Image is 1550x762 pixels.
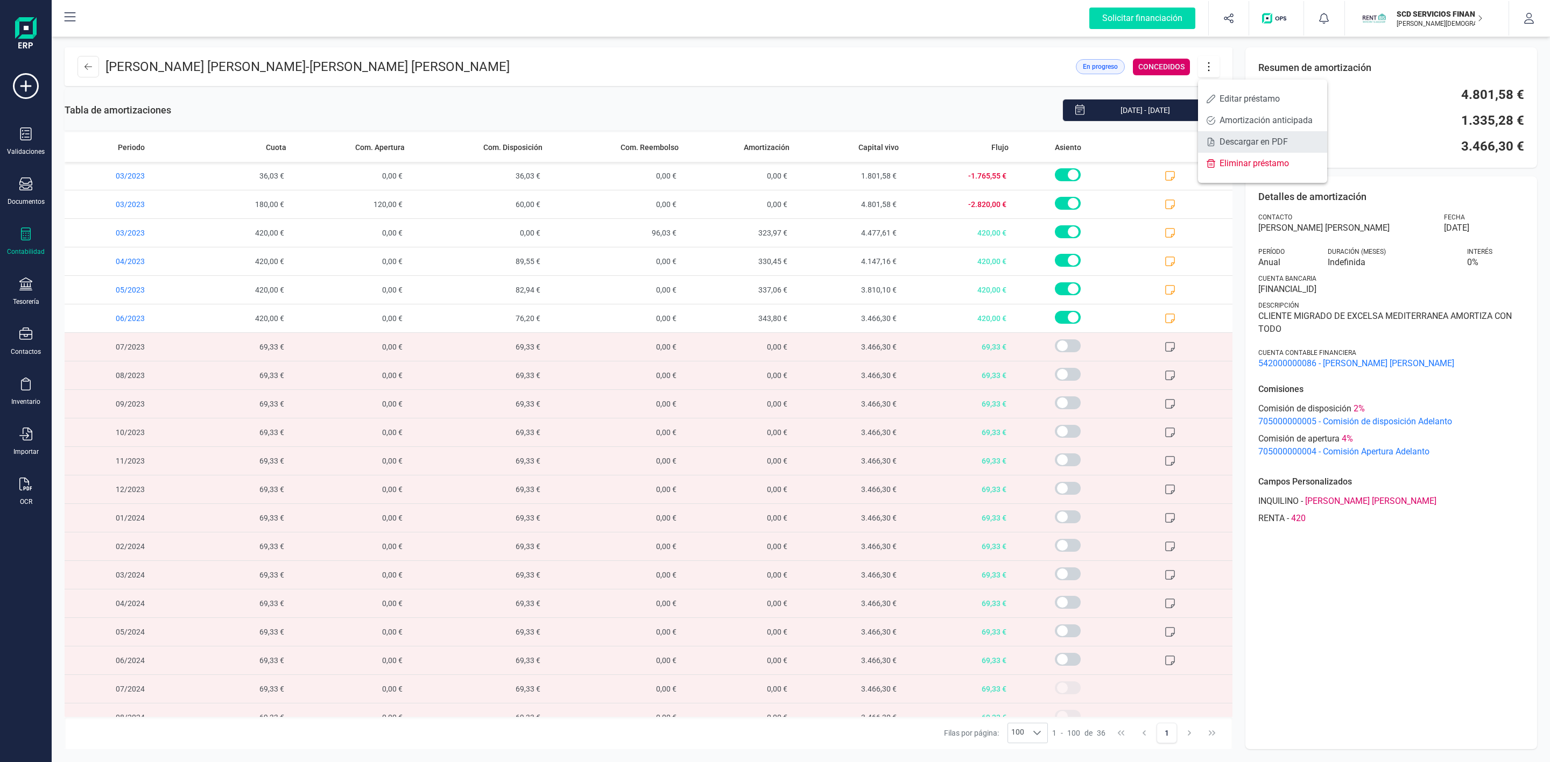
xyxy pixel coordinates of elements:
[547,504,683,532] span: 0,00 €
[181,361,291,389] span: 69,33 €
[1461,86,1524,103] span: 4.801,58 €
[65,333,181,361] span: 07/2023
[1052,728,1105,738] div: -
[181,390,291,418] span: 69,33 €
[794,190,904,218] span: 4.801,58 €
[903,618,1013,646] span: 69,33 €
[409,589,547,617] span: 69,33 €
[65,361,181,389] span: 08/2023
[65,247,181,275] span: 04/2023
[794,475,904,503] span: 3.466,30 €
[1291,512,1306,525] span: 420
[13,297,39,306] div: Tesorería
[683,333,794,361] span: 0,00 €
[181,276,291,304] span: 420,00 €
[1258,283,1524,296] span: [FINANCIAL_ID]
[1202,723,1223,743] button: Last Page
[794,162,904,190] span: 1.801,58 €
[181,532,291,560] span: 69,33 €
[7,147,45,156] div: Validaciones
[547,361,683,389] span: 0,00 €
[903,390,1013,418] span: 69,33 €
[1084,728,1093,738] span: de
[903,589,1013,617] span: 69,33 €
[1258,432,1340,445] span: Comisión de apertura
[65,504,181,532] span: 01/2024
[903,447,1013,475] span: 69,33 €
[1258,213,1292,222] span: Contacto
[1220,159,1319,168] span: Eliminar préstamo
[291,333,409,361] span: 0,00 €
[181,219,291,247] span: 420,00 €
[291,703,409,731] span: 0,00 €
[65,447,181,475] span: 11/2023
[409,190,547,218] span: 60,00 €
[683,361,794,389] span: 0,00 €
[547,618,683,646] span: 0,00 €
[1097,728,1105,738] span: 36
[181,589,291,617] span: 69,33 €
[291,390,409,418] span: 0,00 €
[409,703,547,731] span: 69,33 €
[1220,95,1319,103] span: Editar préstamo
[903,504,1013,532] span: 69,33 €
[683,675,794,703] span: 0,00 €
[483,142,542,153] span: Com. Disposición
[291,247,409,275] span: 0,00 €
[409,304,547,332] span: 76,20 €
[181,247,291,275] span: 420,00 €
[291,675,409,703] span: 0,00 €
[266,142,286,153] span: Cuota
[181,675,291,703] span: 69,33 €
[903,418,1013,446] span: 69,33 €
[309,59,510,74] span: [PERSON_NAME] [PERSON_NAME]
[118,142,145,153] span: Periodo
[683,504,794,532] span: 0,00 €
[291,304,409,332] span: 0,00 €
[1089,8,1195,29] div: Solicitar financiación
[409,418,547,446] span: 69,33 €
[794,589,904,617] span: 3.466,30 €
[1008,723,1027,743] span: 100
[11,347,41,356] div: Contactos
[794,418,904,446] span: 3.466,30 €
[409,675,547,703] span: 69,33 €
[13,447,39,456] div: Importar
[1354,402,1365,415] span: 2 %
[181,475,291,503] span: 69,33 €
[794,247,904,275] span: 4.147,16 €
[1262,13,1291,24] img: Logo de OPS
[65,475,181,503] span: 12/2023
[683,532,794,560] span: 0,00 €
[858,142,899,153] span: Capital vivo
[903,190,1013,218] span: -2.820,00 €
[903,361,1013,389] span: 69,33 €
[1258,310,1524,336] span: CLIENTE MIGRADO DE EXCELSA MEDITERRANEA AMORTIZA CON TODO
[291,475,409,503] span: 0,00 €
[903,247,1013,275] span: 420,00 €
[409,390,547,418] span: 69,33 €
[683,475,794,503] span: 0,00 €
[181,561,291,589] span: 69,33 €
[1134,723,1154,743] button: Previous Page
[794,532,904,560] span: 3.466,30 €
[794,276,904,304] span: 3.810,10 €
[181,703,291,731] span: 69,33 €
[547,219,683,247] span: 96,03 €
[547,390,683,418] span: 0,00 €
[65,103,171,118] span: Tabla de amortizaciones
[794,561,904,589] span: 3.466,30 €
[794,618,904,646] span: 3.466,30 €
[903,219,1013,247] span: 420,00 €
[547,162,683,190] span: 0,00 €
[65,703,181,731] span: 08/2024
[65,532,181,560] span: 02/2024
[1461,112,1524,129] span: 1.335,28 €
[1444,213,1465,222] span: Fecha
[547,646,683,674] span: 0,00 €
[547,418,683,446] span: 0,00 €
[65,618,181,646] span: 05/2024
[1258,189,1524,204] p: Detalles de amortización
[683,646,794,674] span: 0,00 €
[794,504,904,532] span: 3.466,30 €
